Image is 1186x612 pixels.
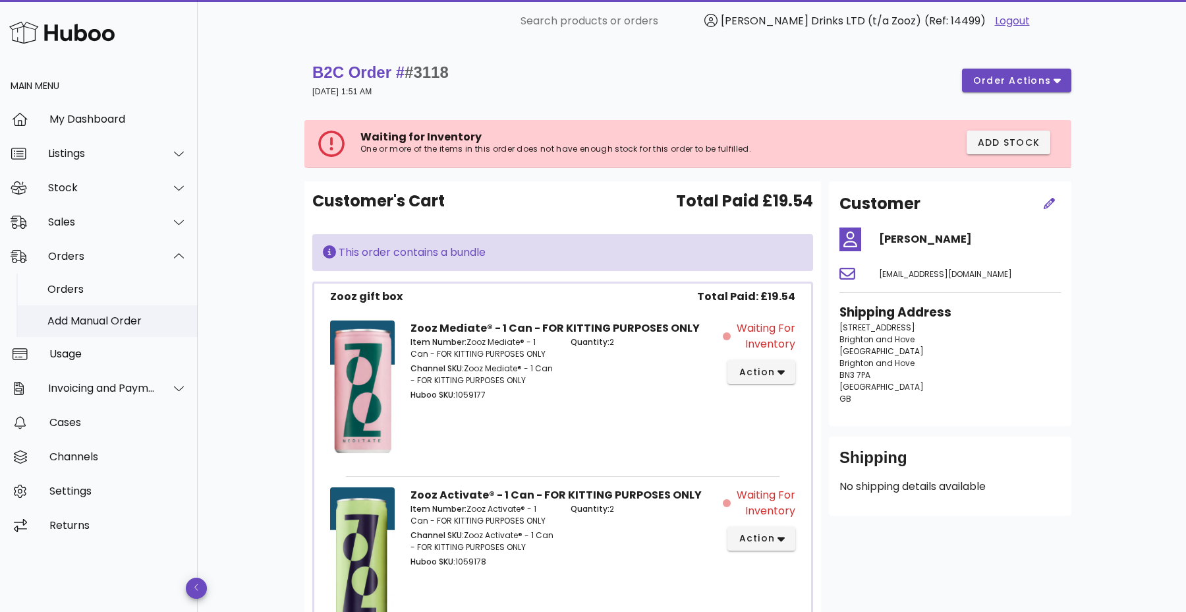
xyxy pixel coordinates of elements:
[571,336,609,348] span: Quantity:
[47,283,187,295] div: Orders
[410,363,464,374] span: Channel SKU:
[49,113,187,125] div: My Dashboard
[839,322,915,333] span: [STREET_ADDRESS]
[697,289,795,305] span: Total Paid: £19.54
[410,321,700,336] strong: Zooz Mediate® - 1 Can - FOR KITTING PURPOSES ONLY
[49,416,187,429] div: Cases
[410,503,555,527] p: Zooz Activate® - 1 Can - FOR KITTING PURPOSES ONLY
[973,74,1052,88] span: order actions
[879,268,1012,280] span: [EMAIL_ADDRESS][DOMAIN_NAME]
[839,447,1061,479] div: Shipping
[49,450,187,463] div: Channels
[839,334,915,345] span: Brighton and Hove
[733,487,795,519] span: Waiting for Inventory
[49,485,187,497] div: Settings
[676,189,813,213] span: Total Paid £19.54
[48,147,155,160] div: Listings
[312,87,372,96] small: [DATE] 1:51 AM
[924,13,986,28] span: (Ref: 14499)
[47,315,187,327] div: Add Manual Order
[839,303,1061,322] h3: Shipping Address
[571,503,715,515] p: 2
[48,181,155,194] div: Stock
[571,503,609,514] span: Quantity:
[839,346,924,357] span: [GEOGRAPHIC_DATA]
[48,250,155,262] div: Orders
[360,129,482,144] span: Waiting for Inventory
[312,63,449,81] strong: B2C Order #
[727,527,795,551] button: action
[312,189,445,213] span: Customer's Cart
[727,360,795,384] button: action
[839,479,1061,495] p: No shipping details available
[839,192,920,216] h2: Customer
[405,63,449,81] span: #3118
[995,13,1030,29] a: Logout
[48,382,155,394] div: Invoicing and Payments
[48,216,155,228] div: Sales
[49,348,187,360] div: Usage
[410,556,455,567] span: Huboo SKU:
[839,369,870,381] span: BN3 7PA
[410,336,555,360] p: Zooz Mediate® - 1 Can - FOR KITTING PURPOSES ONLY
[410,389,555,401] p: 1059177
[9,18,115,47] img: Huboo Logo
[839,381,924,392] span: [GEOGRAPHIC_DATA]
[839,357,915,369] span: Brighton and Hove
[330,289,403,305] div: Zooz gift box
[410,389,455,400] span: Huboo SKU:
[410,530,464,541] span: Channel SKU:
[410,336,466,348] span: Item Number:
[839,393,851,404] span: GB
[410,503,466,514] span: Item Number:
[360,144,826,154] p: One or more of the items in this order does not have enough stock for this order to be fulfilled.
[967,131,1051,154] button: Add Stock
[330,321,395,458] img: Product Image
[571,336,715,348] p: 2
[721,13,921,28] span: [PERSON_NAME] Drinks LTD (t/a Zooz)
[962,69,1071,92] button: order actions
[738,365,775,379] span: action
[738,532,775,545] span: action
[977,136,1040,150] span: Add Stock
[879,231,1061,247] h4: [PERSON_NAME]
[410,487,702,503] strong: Zooz Activate® - 1 Can - FOR KITTING PURPOSES ONLY
[410,556,555,568] p: 1059178
[410,530,555,553] p: Zooz Activate® - 1 Can - FOR KITTING PURPOSES ONLY
[410,363,555,386] p: Zooz Mediate® - 1 Can - FOR KITTING PURPOSES ONLY
[323,245,803,260] div: This order contains a bundle
[49,519,187,532] div: Returns
[733,321,795,352] span: Waiting for Inventory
